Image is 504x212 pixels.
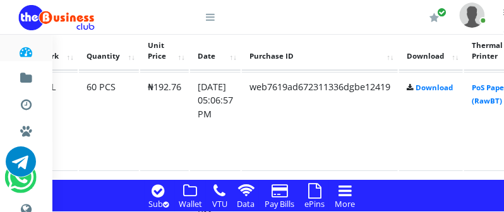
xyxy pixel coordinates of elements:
[48,157,153,179] a: International VTU
[19,5,95,30] img: Logo
[237,198,255,209] small: Data
[48,139,153,160] a: Nigerian VTU
[265,198,295,209] small: Pay Bills
[190,32,241,71] th: Date: activate to sort column ascending
[19,114,33,144] a: Miscellaneous Payments
[140,32,189,71] th: Unit Price: activate to sort column ascending
[175,196,206,210] a: Wallet
[212,198,227,209] small: VTU
[190,72,241,170] td: [DATE] 05:06:57 PM
[19,34,33,64] a: Dashboard
[261,196,299,210] a: Pay Bills
[19,87,33,117] a: Transactions
[305,198,325,209] small: ePins
[242,72,398,170] td: web7619ad672311336dgbe12419
[8,172,33,192] a: Chat for support
[335,198,356,209] small: More
[438,8,447,17] span: Renew/Upgrade Subscription
[301,196,329,210] a: ePins
[19,61,33,91] a: Fund wallet
[234,196,259,210] a: Data
[148,198,169,209] small: Sub
[399,32,463,71] th: Download: activate to sort column ascending
[430,13,440,23] i: Renew/Upgrade Subscription
[140,72,189,170] td: ₦192.76
[79,32,139,71] th: Quantity: activate to sort column ascending
[79,72,139,170] td: 60 PCS
[460,3,485,27] img: User
[242,32,398,71] th: Purchase ID: activate to sort column ascending
[416,83,453,92] a: Download
[145,196,172,210] a: Sub
[6,156,36,177] a: Chat for support
[208,196,231,210] a: VTU
[179,198,202,209] small: Wallet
